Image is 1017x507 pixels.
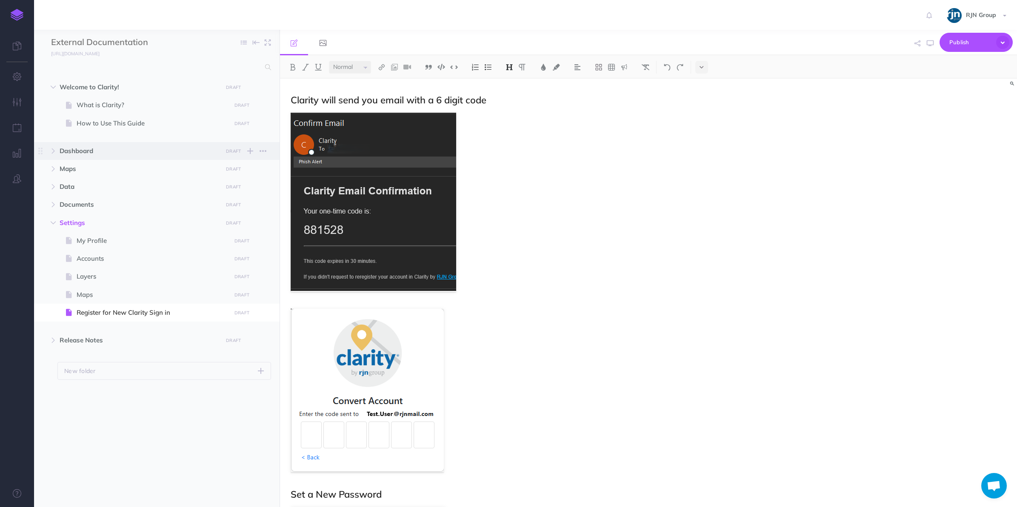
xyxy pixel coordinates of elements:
[60,182,218,192] span: Data
[64,366,96,376] p: New folder
[391,64,398,71] img: Add image button
[608,64,615,71] img: Create table button
[518,64,526,71] img: Paragraph button
[51,36,151,49] input: Documentation Name
[378,64,386,71] img: Link button
[403,64,411,71] img: Add video button
[289,64,297,71] img: Bold button
[226,148,241,154] small: DRAFT
[77,236,229,246] span: My Profile
[77,100,229,110] span: What is Clarity?
[34,49,108,57] a: [URL][DOMAIN_NAME]
[231,119,252,128] button: DRAFT
[234,238,249,244] small: DRAFT
[291,489,786,499] h2: Set a New Password
[234,103,249,108] small: DRAFT
[291,309,444,472] img: NiRu9DlLs1xSUwu1IX1S.png
[60,199,218,210] span: Documents
[552,64,560,71] img: Text background color button
[223,200,244,210] button: DRAFT
[60,146,218,156] span: Dashboard
[540,64,547,71] img: Text color button
[676,64,684,71] img: Redo
[234,256,249,262] small: DRAFT
[314,64,322,71] img: Underline button
[234,274,249,279] small: DRAFT
[620,64,628,71] img: Callout dropdown menu button
[231,272,252,282] button: DRAFT
[226,202,241,208] small: DRAFT
[77,290,229,300] span: Maps
[940,33,1013,52] button: Publish
[223,336,244,345] button: DRAFT
[77,271,229,282] span: Layers
[60,218,218,228] span: Settings
[231,254,252,264] button: DRAFT
[231,308,252,318] button: DRAFT
[425,64,432,71] img: Blockquote button
[226,220,241,226] small: DRAFT
[231,236,252,246] button: DRAFT
[234,121,249,126] small: DRAFT
[234,310,249,316] small: DRAFT
[60,82,218,92] span: Welcome to Clarity!
[226,184,241,190] small: DRAFT
[226,166,241,172] small: DRAFT
[77,253,229,264] span: Accounts
[226,338,241,343] small: DRAFT
[437,64,445,70] img: Code block button
[291,95,786,105] h2: Clarity will send you email with a 6 digit code
[450,64,458,70] img: Inline code button
[642,64,649,71] img: Clear styles button
[506,64,513,71] img: Headings dropdown button
[471,64,479,71] img: Ordered list button
[223,182,244,192] button: DRAFT
[981,473,1007,498] a: Open chat
[302,64,309,71] img: Italic button
[60,164,218,174] span: Maps
[51,60,260,75] input: Search
[223,164,244,174] button: DRAFT
[11,9,23,21] img: logo-mark.svg
[234,292,249,298] small: DRAFT
[223,218,244,228] button: DRAFT
[291,113,456,292] img: QWeDNvZP6bn7HEcBmH0O.png
[663,64,671,71] img: Undo
[226,85,241,90] small: DRAFT
[231,290,252,300] button: DRAFT
[949,36,992,49] span: Publish
[484,64,492,71] img: Unordered list button
[574,64,581,71] img: Alignment dropdown menu button
[57,362,271,380] button: New folder
[962,11,1000,19] span: RJN Group
[51,51,100,57] small: [URL][DOMAIN_NAME]
[947,8,962,23] img: qOk4ELZV8BckfBGsOcnHYIzU57XHwz04oqaxT1D6.jpeg
[77,308,229,318] span: Register for New Clarity Sign in
[223,83,244,92] button: DRAFT
[60,335,218,345] span: Release Notes
[231,100,252,110] button: DRAFT
[223,146,244,156] button: DRAFT
[77,118,229,128] span: How to Use This Guide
